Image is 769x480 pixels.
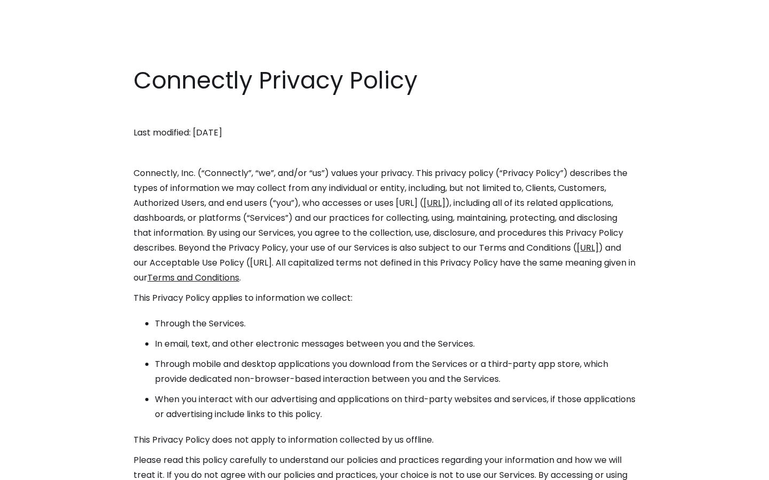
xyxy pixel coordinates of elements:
[155,357,635,387] li: Through mobile and desktop applications you download from the Services or a third-party app store...
[11,460,64,476] aside: Language selected: English
[134,64,635,97] h1: Connectly Privacy Policy
[134,146,635,161] p: ‍
[21,461,64,476] ul: Language list
[134,105,635,120] p: ‍
[134,433,635,447] p: This Privacy Policy does not apply to information collected by us offline.
[147,271,239,284] a: Terms and Conditions
[155,337,635,351] li: In email, text, and other electronic messages between you and the Services.
[134,291,635,306] p: This Privacy Policy applies to information we collect:
[577,242,599,254] a: [URL]
[134,125,635,140] p: Last modified: [DATE]
[155,392,635,422] li: When you interact with our advertising and applications on third-party websites and services, if ...
[134,166,635,285] p: Connectly, Inc. (“Connectly”, “we”, and/or “us”) values your privacy. This privacy policy (“Priva...
[423,197,445,209] a: [URL]
[155,316,635,331] li: Through the Services.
